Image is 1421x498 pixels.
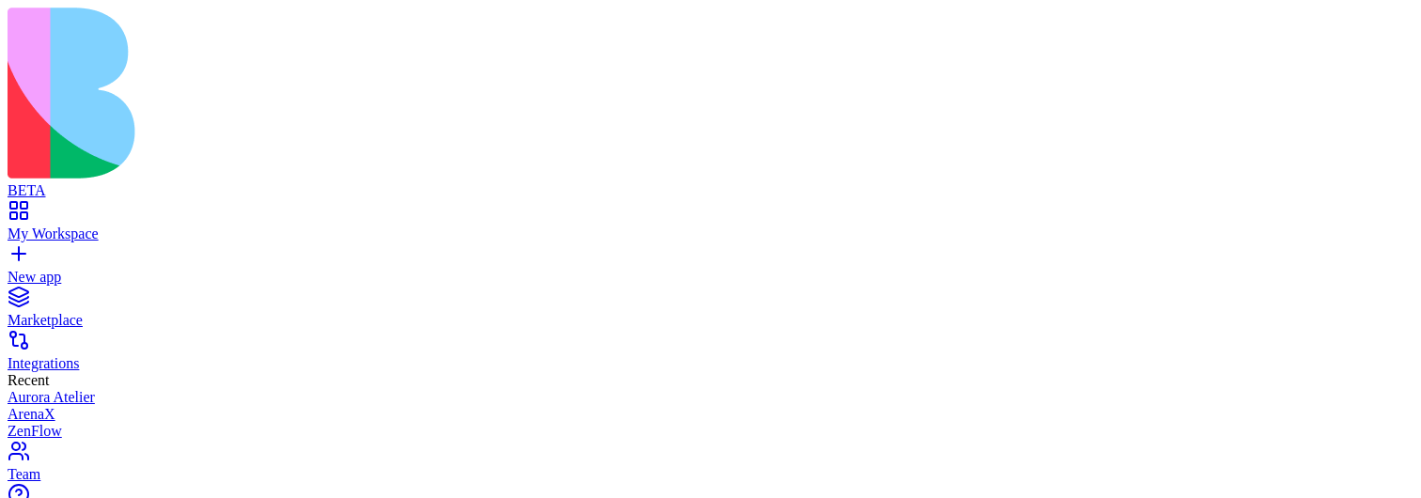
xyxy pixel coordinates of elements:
[8,252,1413,286] a: New app
[8,423,1413,440] a: ZenFlow
[8,406,1413,423] a: ArenaX
[8,209,1413,242] a: My Workspace
[8,165,1413,199] a: BETA
[8,449,1413,483] a: Team
[8,269,1413,286] div: New app
[8,389,1413,406] a: Aurora Atelier
[8,295,1413,329] a: Marketplace
[8,372,49,388] span: Recent
[8,226,1413,242] div: My Workspace
[8,312,1413,329] div: Marketplace
[8,338,1413,372] a: Integrations
[8,8,763,179] img: logo
[8,355,1413,372] div: Integrations
[8,182,1413,199] div: BETA
[8,466,1413,483] div: Team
